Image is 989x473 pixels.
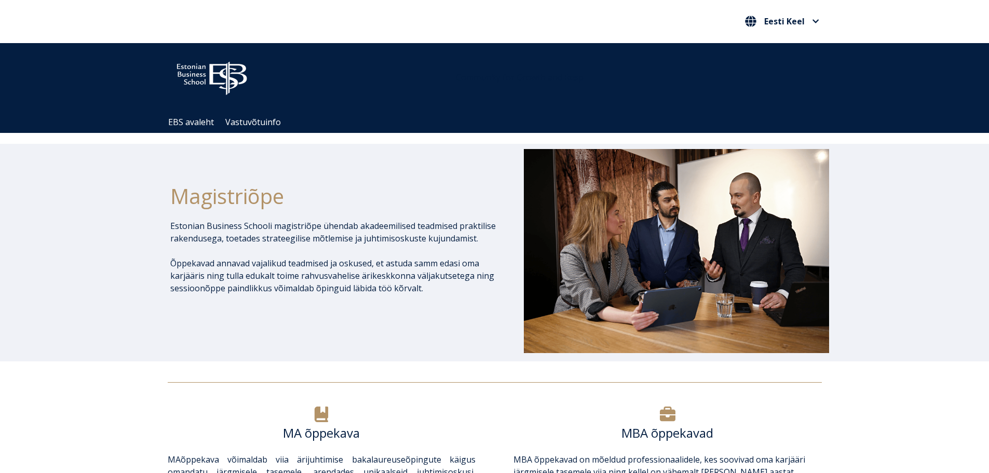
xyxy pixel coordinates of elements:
[162,112,837,133] div: Navigation Menu
[742,13,822,30] nav: Vali oma keel
[513,425,821,441] h6: MBA õppekavad
[168,53,256,98] img: ebs_logo2016_white
[170,220,496,245] p: Estonian Business Schooli magistriõpe ühendab akadeemilised teadmised praktilise rakendusega, toe...
[168,454,181,465] a: MA
[170,257,496,294] p: Õppekavad annavad vajalikud teadmised ja oskused, et astuda samm edasi oma karjääris ning tulla e...
[513,454,532,465] a: MBA
[456,72,584,83] span: Community for Growth and Resp
[168,116,214,128] a: EBS avaleht
[524,149,829,353] img: DSC_1073
[764,17,805,25] span: Eesti Keel
[742,13,822,30] button: Eesti Keel
[168,425,476,441] h6: MA õppekava
[170,183,496,209] h1: Magistriõpe
[225,116,281,128] a: Vastuvõtuinfo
